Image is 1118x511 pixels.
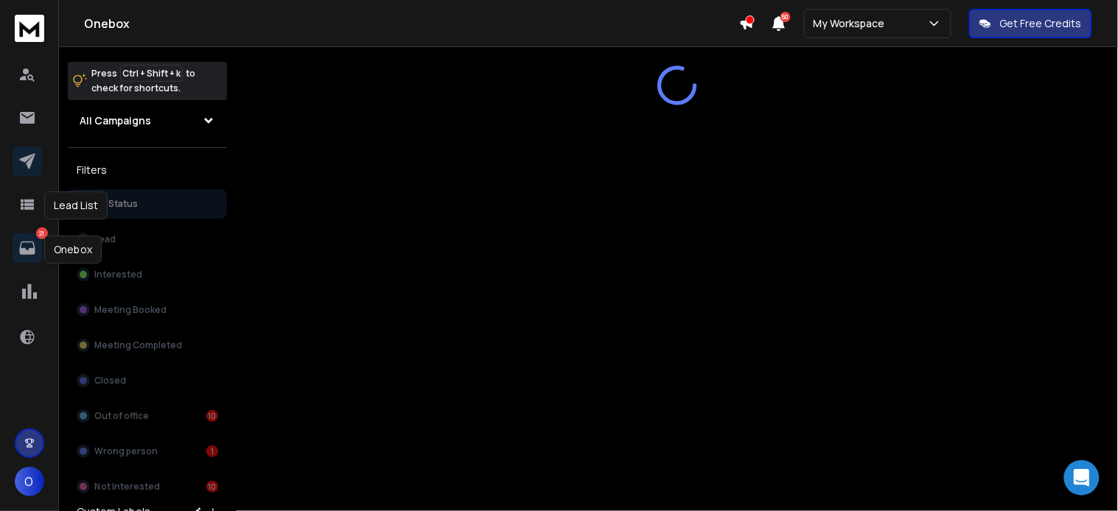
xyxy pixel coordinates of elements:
p: Get Free Credits [1000,16,1082,31]
button: All Campaigns [68,106,227,135]
p: 21 [36,228,48,239]
div: Onebox [44,236,102,264]
button: O [15,467,44,496]
span: Ctrl + Shift + k [120,65,183,82]
p: Press to check for shortcuts. [91,66,195,96]
h1: Onebox [84,15,739,32]
button: Get Free Credits [969,9,1092,38]
a: 21 [13,233,42,263]
div: Lead List [44,191,108,219]
span: 50 [780,12,791,22]
p: My Workspace [814,16,891,31]
h3: Filters [68,160,227,180]
div: Open Intercom Messenger [1064,460,1100,496]
img: logo [15,15,44,42]
h1: All Campaigns [80,113,151,128]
